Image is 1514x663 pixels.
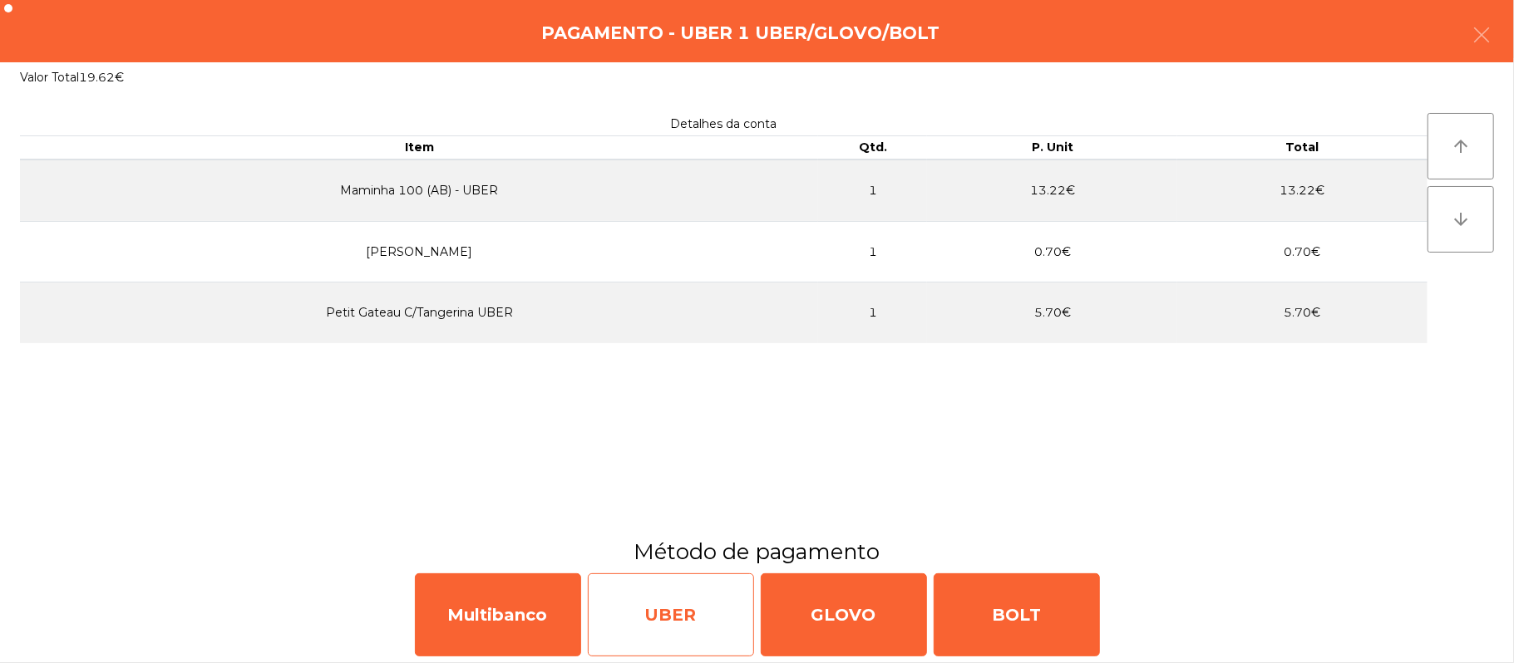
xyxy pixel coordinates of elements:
[1428,113,1494,179] button: arrow_upward
[818,136,927,160] th: Qtd.
[927,282,1177,343] td: 5.70€
[1451,136,1471,156] i: arrow_upward
[20,282,818,343] td: Petit Gateau C/Tangerina UBER
[20,221,818,282] td: [PERSON_NAME]
[1177,221,1428,282] td: 0.70€
[1177,136,1428,160] th: Total
[541,21,939,46] h4: Pagamento - UBER 1 UBER/GLOVO/BOLT
[818,160,927,222] td: 1
[927,221,1177,282] td: 0.70€
[818,282,927,343] td: 1
[1428,186,1494,253] button: arrow_downward
[20,70,79,85] span: Valor Total
[934,573,1100,656] div: BOLT
[927,160,1177,222] td: 13.22€
[671,116,777,131] span: Detalhes da conta
[20,160,818,222] td: Maminha 100 (AB) - UBER
[415,573,581,656] div: Multibanco
[588,573,754,656] div: UBER
[1451,209,1471,229] i: arrow_downward
[12,537,1502,567] h3: Método de pagamento
[818,221,927,282] td: 1
[927,136,1177,160] th: P. Unit
[79,70,124,85] span: 19.62€
[1177,160,1428,222] td: 13.22€
[761,573,927,656] div: GLOVO
[1177,282,1428,343] td: 5.70€
[20,136,818,160] th: Item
